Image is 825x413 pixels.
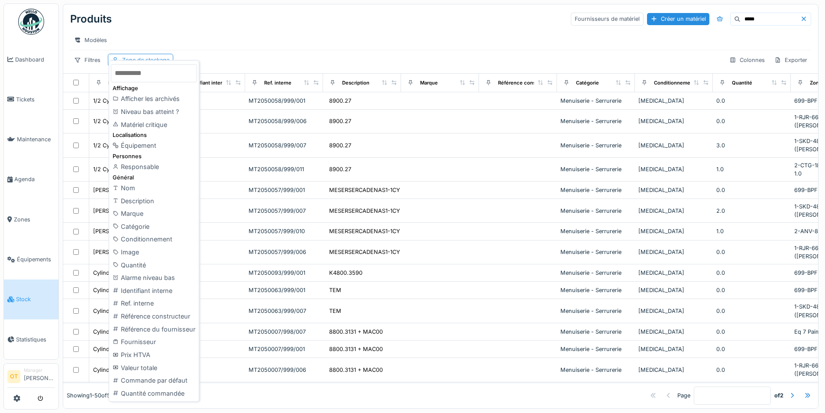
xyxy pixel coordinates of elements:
[716,328,787,336] div: 0.0
[111,105,197,118] div: Niveau bas atteint ?
[329,286,341,294] div: TEM
[638,269,709,277] div: [MEDICAL_DATA]
[70,8,112,30] div: Produits
[638,117,709,125] div: [MEDICAL_DATA]
[111,233,197,246] div: Conditionnement
[560,165,631,173] div: Menuiserie - Serrurerie
[716,207,787,215] div: 2.0
[16,295,55,303] span: Stock
[638,345,709,353] div: [MEDICAL_DATA]
[329,366,383,374] div: 8800.3131 + MAC00
[716,227,787,235] div: 1.0
[329,248,400,256] div: MESERSERCADENAS1-1CY
[342,79,369,87] div: Description
[93,286,185,294] div: Cylindre CES 31/31 TEM FGBI 3513
[18,9,44,35] img: Badge_color-CXgf-gQk.svg
[638,366,709,374] div: [MEDICAL_DATA]
[93,366,158,374] div: Cylindre profil BKS 31/31
[93,141,134,150] div: 1/2 Cylindre CA
[249,307,320,315] div: MT2050063/999/007
[111,310,197,323] div: Référence constructeur
[111,335,197,348] div: Fournisseur
[249,186,320,194] div: MT2050057/999/001
[560,345,631,353] div: Menuiserie - Serrurerie
[774,391,783,400] strong: of 2
[329,345,383,353] div: 8800.3131 + MAC00
[111,259,197,272] div: Quantité
[93,328,158,336] div: Cylindre profil BKS 31/31
[654,79,695,87] div: Conditionnement
[70,54,104,66] div: Filtres
[16,335,55,344] span: Statistiques
[14,215,55,224] span: Zones
[111,139,197,152] div: Équipement
[638,328,709,336] div: [MEDICAL_DATA]
[111,92,197,105] div: Afficher les archivés
[111,246,197,259] div: Image
[111,160,197,173] div: Responsable
[560,269,631,277] div: Menuiserie - Serrurerie
[329,207,400,215] div: MESERSERCADENAS1-1CY
[716,248,787,256] div: 0.0
[560,248,631,256] div: Menuiserie - Serrurerie
[249,366,320,374] div: MT2050007/999/006
[93,117,134,125] div: 1/2 Cylindre CA
[716,117,787,125] div: 0.0
[93,248,172,256] div: [PERSON_NAME] 1/2 Cylindre
[15,55,55,64] span: Dashboard
[638,227,709,235] div: [MEDICAL_DATA]
[111,195,197,208] div: Description
[93,345,158,353] div: Cylindre profil BKS 31/31
[560,97,631,105] div: Menuiserie - Serrurerie
[560,366,631,374] div: Menuiserie - Serrurerie
[560,207,631,215] div: Menuiserie - Serrurerie
[638,248,709,256] div: [MEDICAL_DATA]
[17,135,55,143] span: Maintenance
[111,387,197,400] div: Quantité commandée
[111,361,197,374] div: Valeur totale
[249,248,320,256] div: MT2050057/999/006
[329,328,383,336] div: 8800.3131 + MAC00
[329,141,351,150] div: 8900.27
[732,79,752,87] div: Quantité
[571,13,644,25] div: Fournisseurs de matériel
[111,271,197,284] div: Alarme niveau bas
[67,391,113,400] div: Showing 1 - 50 of 57
[249,345,320,353] div: MT2050007/999/001
[249,141,320,150] div: MT2050058/999/007
[560,227,631,235] div: Menuiserie - Serrurerie
[111,297,197,310] div: Ref. interne
[560,141,631,150] div: Menuiserie - Serrurerie
[111,84,197,92] div: Affichage
[111,118,197,131] div: Matériel critique
[111,131,197,139] div: Localisations
[638,165,709,173] div: [MEDICAL_DATA]
[249,227,320,235] div: MT2050057/999/010
[329,97,351,105] div: 8900.27
[249,328,320,336] div: MT2050007/998/007
[638,186,709,194] div: [MEDICAL_DATA]
[249,269,320,277] div: MT2050093/999/001
[14,175,55,183] span: Agenda
[647,13,709,25] div: Créer un matériel
[249,165,320,173] div: MT2050058/999/011
[560,328,631,336] div: Menuiserie - Serrurerie
[93,307,185,315] div: Cylindre CES 31/31 TEM FGBI 3513
[560,307,631,315] div: Menuiserie - Serrurerie
[716,307,787,315] div: 0.0
[329,117,351,125] div: 8900.27
[716,165,787,173] div: 1.0
[93,269,150,277] div: Cylindre 35/90 LITTO
[560,117,631,125] div: Menuiserie - Serrurerie
[16,95,55,104] span: Tickets
[716,141,787,150] div: 3.0
[638,207,709,215] div: [MEDICAL_DATA]
[93,207,172,215] div: [PERSON_NAME] 1/2 Cylindre
[93,165,134,173] div: 1/2 Cylindre CA
[111,284,197,297] div: Identifiant interne
[329,307,341,315] div: TEM
[560,286,631,294] div: Menuiserie - Serrurerie
[638,141,709,150] div: [MEDICAL_DATA]
[24,367,55,374] div: Manager
[716,366,787,374] div: 0.0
